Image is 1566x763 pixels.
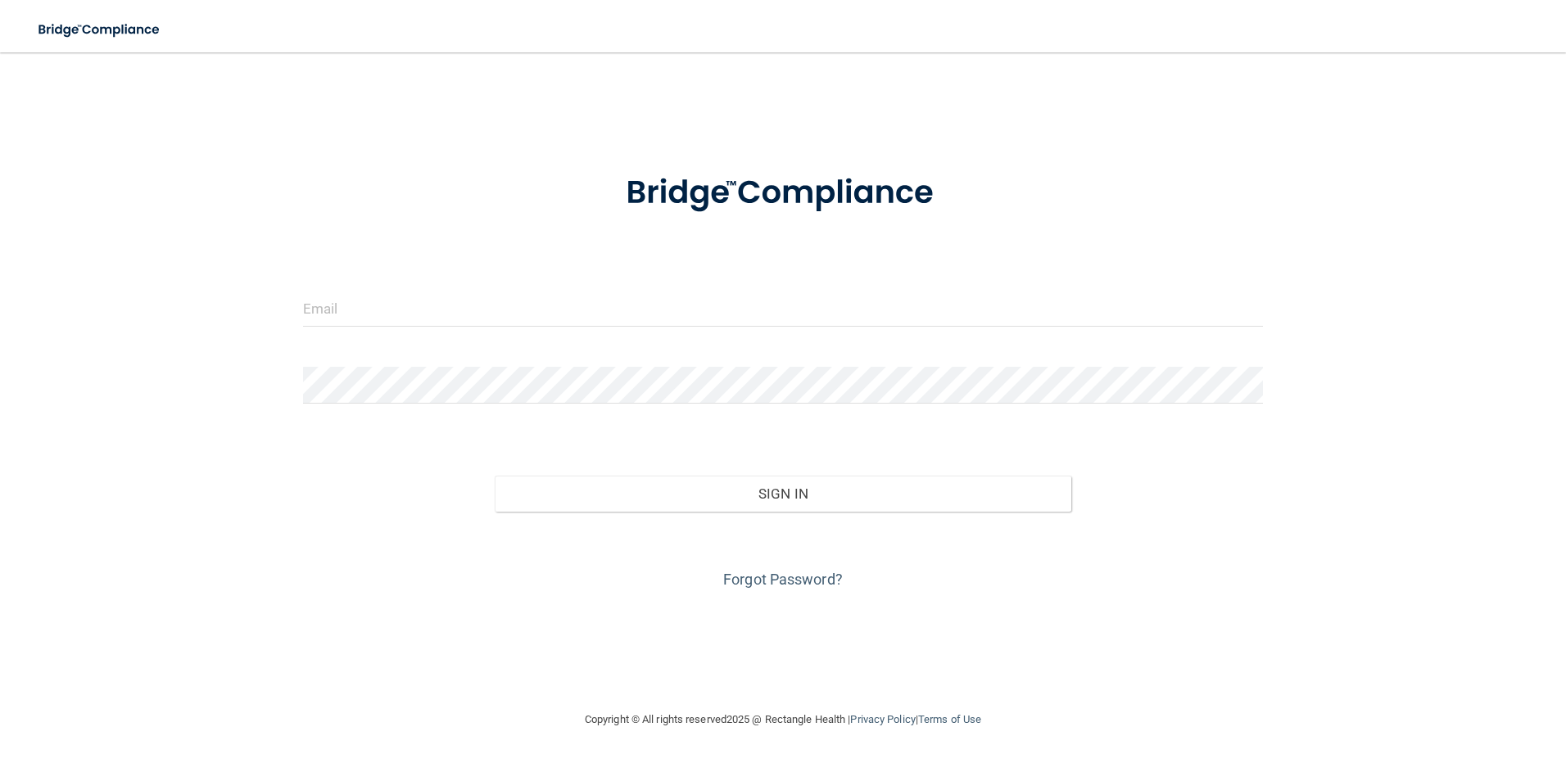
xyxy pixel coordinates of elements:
[25,13,175,47] img: bridge_compliance_login_screen.278c3ca4.svg
[723,571,843,588] a: Forgot Password?
[592,151,974,236] img: bridge_compliance_login_screen.278c3ca4.svg
[495,476,1071,512] button: Sign In
[303,290,1264,327] input: Email
[918,713,981,725] a: Terms of Use
[484,693,1082,746] div: Copyright © All rights reserved 2025 @ Rectangle Health | |
[850,713,915,725] a: Privacy Policy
